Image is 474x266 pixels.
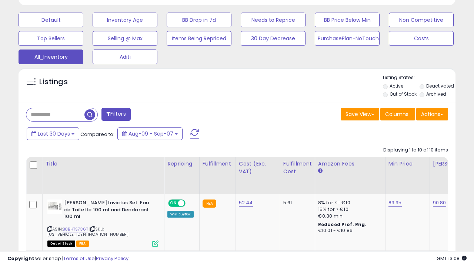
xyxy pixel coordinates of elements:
div: 5.61 [283,199,309,206]
div: Fulfillment [203,160,233,168]
button: Filters [101,108,130,121]
a: Privacy Policy [96,255,128,262]
div: Min Price [388,160,427,168]
h5: Listings [39,77,68,87]
button: Columns [380,108,415,120]
button: All_Inventory [19,50,83,64]
p: Listing States: [383,74,455,81]
span: | SKU: [US_VEHICLE_IDENTIFICATION_NUMBER] [47,226,128,237]
label: Active [390,83,403,89]
small: FBA [203,199,216,208]
label: Out of Stock [390,91,417,97]
span: All listings that are currently out of stock and unavailable for purchase on Amazon [47,241,75,247]
a: 52.44 [239,199,253,207]
div: €10.01 - €10.86 [318,228,380,234]
span: 2025-10-8 13:08 GMT [437,255,467,262]
label: Deactivated [426,83,454,89]
button: Last 30 Days [27,127,79,140]
div: Cost (Exc. VAT) [239,160,277,175]
div: Win BuyBox [167,211,194,218]
a: B0BHTS7C6T [63,226,88,232]
button: Default [19,13,83,27]
span: Last 30 Days [38,130,70,137]
button: Non Competitive [389,13,454,27]
button: Needs to Reprice [241,13,306,27]
button: BB Drop in 7d [167,13,231,27]
span: Compared to: [80,131,114,138]
small: Amazon Fees. [318,168,323,174]
button: Inventory Age [93,13,157,27]
div: Title [46,160,161,168]
button: Actions [416,108,448,120]
button: 30 Day Decrease [241,31,306,46]
a: 90.80 [433,199,446,207]
a: 89.95 [388,199,402,207]
button: Aditi [93,50,157,64]
b: [PERSON_NAME] Invictus Set: Eau de Toilette 100 ml and Deodorant 100 ml [64,199,154,222]
span: OFF [184,200,196,207]
span: Aug-09 - Sep-07 [128,130,173,137]
button: Save View [341,108,379,120]
img: 41SHpQeEb7L._SL40_.jpg [47,199,62,214]
div: Fulfillment Cost [283,160,312,175]
button: Costs [389,31,454,46]
button: Top Sellers [19,31,83,46]
button: Selling @ Max [93,31,157,46]
span: Columns [385,110,408,118]
a: Terms of Use [63,255,95,262]
div: 8% for <= €10 [318,199,380,206]
label: Archived [426,91,446,97]
div: Repricing [167,160,196,168]
button: Items Being Repriced [167,31,231,46]
span: FBA [76,241,89,247]
b: Reduced Prof. Rng. [318,221,367,228]
button: BB Price Below Min [315,13,380,27]
button: Aug-09 - Sep-07 [117,127,183,140]
div: Amazon Fees [318,160,382,168]
div: Displaying 1 to 10 of 10 items [383,147,448,154]
div: seller snap | | [7,255,128,262]
div: ASIN: [47,199,158,246]
button: PurchasePlan-NoTouch [315,31,380,46]
div: €0.30 min [318,213,380,219]
div: 15% for > €10 [318,206,380,213]
strong: Copyright [7,255,34,262]
span: ON [169,200,178,207]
